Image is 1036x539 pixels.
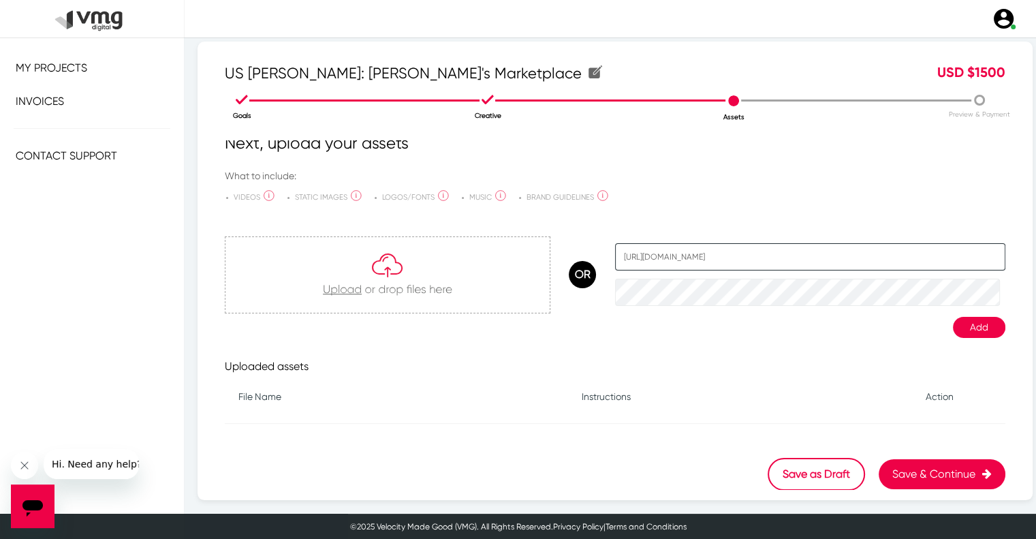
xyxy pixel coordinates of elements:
[11,452,38,479] iframe: Close message
[438,190,449,201] img: info_outline_icon.svg
[119,110,364,121] p: Goals
[16,61,87,74] span: My Projects
[382,193,435,202] span: LOGOS/FONTS
[495,190,506,201] img: info_outline_icon.svg
[953,317,1005,338] button: Add
[469,193,492,202] span: MUSIC
[225,382,568,412] th: File Name
[568,382,911,412] th: Instructions
[225,169,1005,183] p: What to include:
[611,112,856,122] p: Assets
[351,190,362,201] img: info_outline_icon.svg
[16,149,117,162] span: Contact Support
[615,243,1005,271] input: Enter a URL link (dropbox, google drive, wetransfer etc)
[597,190,608,201] img: info_outline_icon.svg
[225,62,602,84] span: US [PERSON_NAME]: [PERSON_NAME]'s Marketplace
[264,190,274,201] img: info_outline_icon.svg
[8,10,98,20] span: Hi. Need any help?
[588,65,602,78] img: create.svg
[815,62,1016,84] div: 1500
[225,358,1005,375] p: Uploaded assets
[16,95,64,108] span: Invoices
[527,193,594,202] span: BRAND GUIDELINES
[44,449,139,479] iframe: Message from company
[992,7,1016,31] img: user
[365,110,610,121] p: Creative
[984,7,1022,31] a: user
[225,131,1005,155] div: Next, upload your assets
[11,484,54,528] iframe: Button to launch messaging window
[879,459,1005,489] button: Save & Continue
[553,522,603,532] a: Privacy Policy
[768,458,865,491] button: Save as Draft
[606,522,687,532] a: Terms and Conditions
[295,193,347,202] span: STATIC IMAGES
[937,64,975,80] span: USD $
[569,261,596,288] p: OR
[911,382,1005,412] th: Action
[234,193,260,202] span: VIDEOS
